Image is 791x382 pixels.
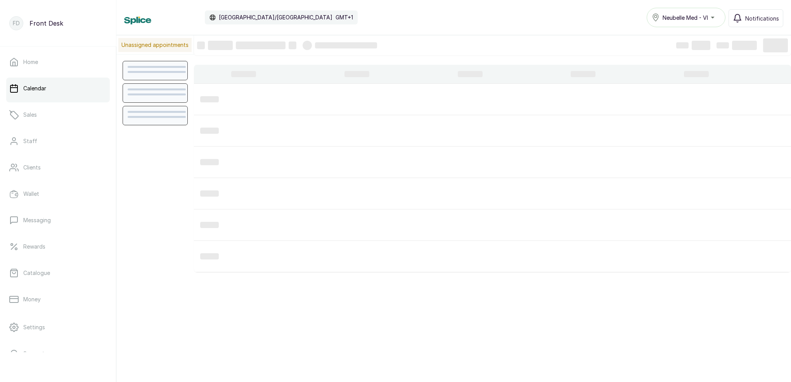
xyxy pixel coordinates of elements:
p: Wallet [23,190,39,198]
button: Notifications [729,9,783,27]
a: Support [6,343,110,365]
a: Sales [6,104,110,126]
p: GMT+1 [336,14,353,21]
button: Neubelle Med - VI [647,8,725,27]
p: Front Desk [29,19,63,28]
span: Notifications [745,14,779,22]
p: Home [23,58,38,66]
a: Settings [6,316,110,338]
a: Catalogue [6,262,110,284]
p: Clients [23,164,41,171]
a: Clients [6,157,110,178]
a: Money [6,289,110,310]
p: FD [13,19,20,27]
p: Settings [23,323,45,331]
p: Catalogue [23,269,50,277]
a: Rewards [6,236,110,258]
a: Messaging [6,209,110,231]
p: Calendar [23,85,46,92]
p: Staff [23,137,37,145]
p: Messaging [23,216,51,224]
p: Sales [23,111,37,119]
p: Rewards [23,243,45,251]
p: Unassigned appointments [118,38,192,52]
a: Calendar [6,78,110,99]
p: [GEOGRAPHIC_DATA]/[GEOGRAPHIC_DATA] [219,14,332,21]
p: Support [23,350,45,358]
a: Staff [6,130,110,152]
p: Money [23,296,41,303]
a: Wallet [6,183,110,205]
span: Neubelle Med - VI [663,14,708,22]
a: Home [6,51,110,73]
